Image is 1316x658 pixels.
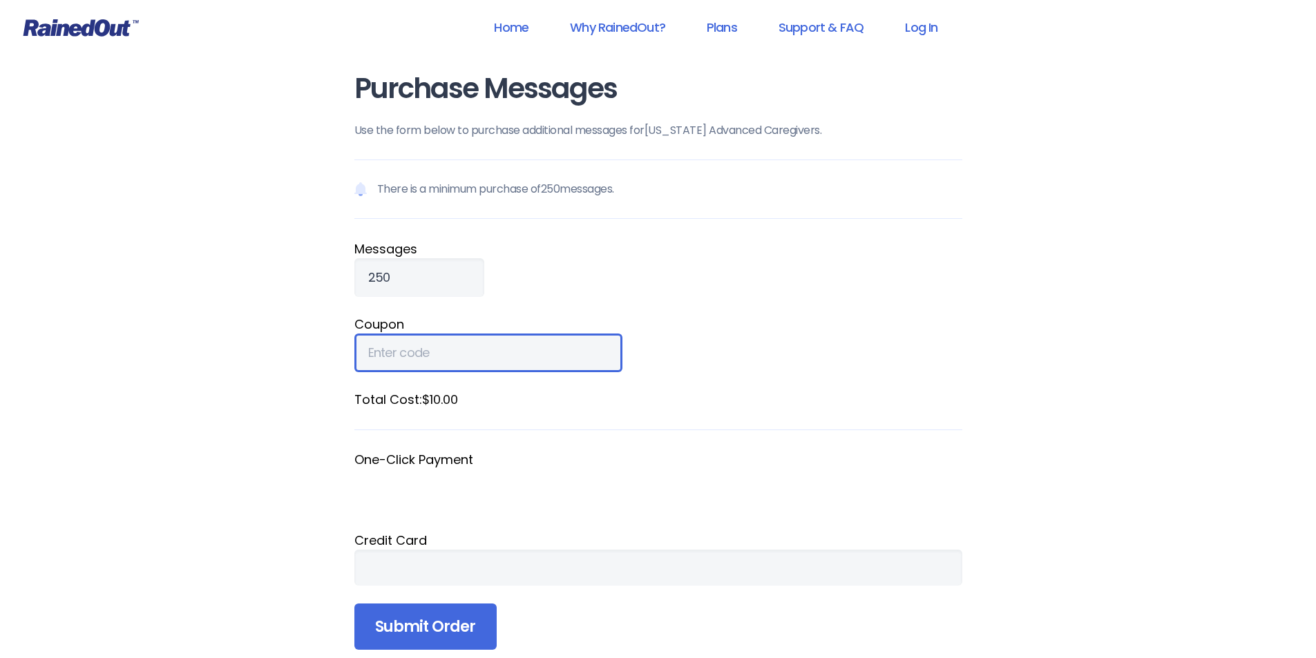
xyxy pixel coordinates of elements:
[354,603,497,650] input: Submit Order
[689,12,755,43] a: Plans
[368,560,948,575] iframe: Secure card payment input frame
[354,240,962,258] label: Message s
[354,451,962,513] fieldset: One-Click Payment
[887,12,955,43] a: Log In
[354,159,962,219] p: There is a minimum purchase of 250 messages.
[354,122,962,139] p: Use the form below to purchase additional messages for [US_STATE] Advanced Caregivers .
[354,390,962,409] label: Total Cost: $10.00
[354,333,622,372] input: Enter code
[761,12,881,43] a: Support & FAQ
[354,73,962,104] h1: Purchase Messages
[354,181,367,197] img: Notification icon
[354,315,962,333] label: Coupon
[354,469,962,513] iframe: Secure payment input frame
[476,12,546,43] a: Home
[354,258,484,297] input: Qty
[552,12,683,43] a: Why RainedOut?
[354,531,962,550] div: Credit Card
